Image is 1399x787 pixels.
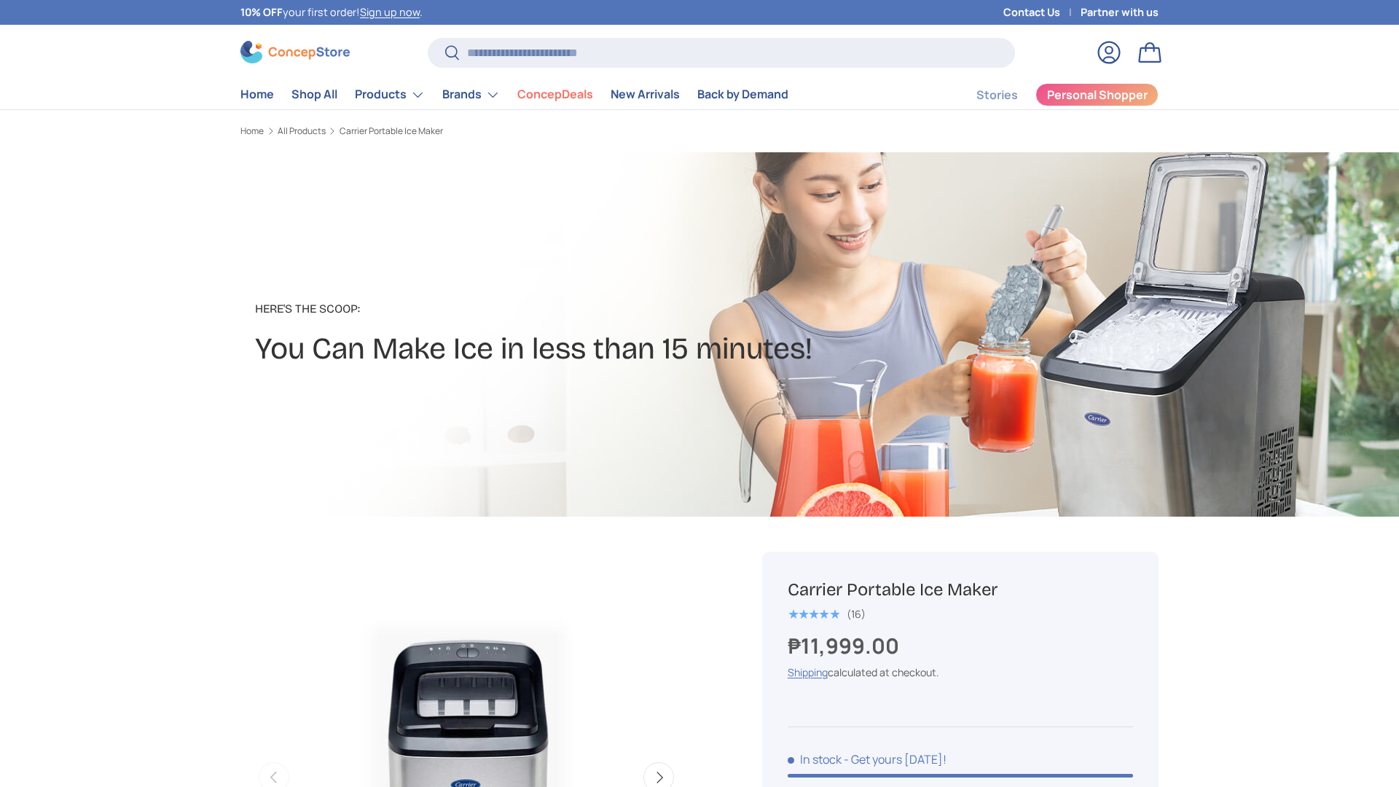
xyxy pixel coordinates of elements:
a: Stories [976,81,1018,109]
a: Products [355,80,425,109]
nav: Primary [240,80,788,109]
a: Home [240,80,274,109]
a: Shop All [291,80,337,109]
a: Partner with us [1081,4,1159,20]
nav: Breadcrumbs [240,125,727,138]
strong: 10% OFF [240,5,283,19]
p: Here's the Scoop: [255,300,812,318]
a: All Products [278,127,326,136]
a: ConcepDeals [517,80,593,109]
a: Contact Us [1003,4,1081,20]
img: ConcepStore [240,41,350,63]
h1: Carrier Portable Ice Maker [788,579,1133,601]
a: Carrier Portable Ice Maker [340,127,443,136]
summary: Products [346,80,434,109]
p: your first order! . [240,4,423,20]
div: (16) [847,608,866,619]
a: Back by Demand [697,80,788,109]
p: - Get yours [DATE]! [844,751,947,767]
a: Sign up now [360,5,420,19]
summary: Brands [434,80,509,109]
nav: Secondary [941,80,1159,109]
strong: ₱11,999.00 [788,631,903,660]
a: Brands [442,80,500,109]
a: 5.0 out of 5.0 stars (16) [788,605,866,621]
a: Home [240,127,264,136]
div: 5.0 out of 5.0 stars [788,608,839,621]
a: Personal Shopper [1035,83,1159,106]
span: In stock [788,751,842,767]
span: Personal Shopper [1047,89,1148,101]
a: Shipping [788,665,828,679]
span: ★★★★★ [788,607,839,622]
div: calculated at checkout. [788,665,1133,680]
a: New Arrivals [611,80,680,109]
h2: You Can Make Ice in less than 15 minutes! [255,329,812,369]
